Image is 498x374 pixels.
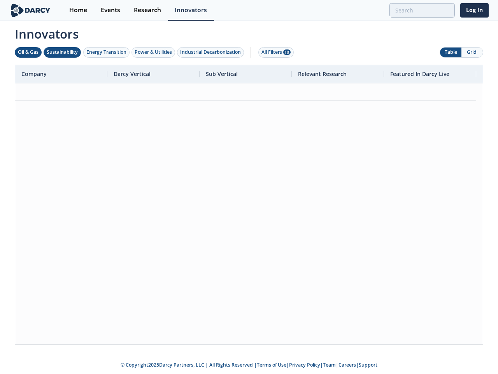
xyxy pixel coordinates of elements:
[132,47,175,58] button: Power & Utilities
[257,362,286,368] a: Terms of Use
[323,362,336,368] a: Team
[86,49,126,56] div: Energy Transition
[180,49,241,56] div: Industrial Decarbonization
[9,4,52,17] img: logo-wide.svg
[440,48,461,57] button: Table
[258,47,294,58] button: All Filters 10
[101,7,120,13] div: Events
[389,3,455,18] input: Advanced Search
[175,7,207,13] div: Innovators
[177,47,244,58] button: Industrial Decarbonization
[261,49,291,56] div: All Filters
[69,7,87,13] div: Home
[338,362,356,368] a: Careers
[18,49,39,56] div: Oil & Gas
[135,49,172,56] div: Power & Utilities
[283,49,291,55] span: 10
[390,70,449,78] span: Featured In Darcy Live
[206,70,238,78] span: Sub Vertical
[47,49,78,56] div: Sustainability
[134,7,161,13] div: Research
[298,70,347,78] span: Relevant Research
[9,22,489,43] span: Innovators
[359,362,377,368] a: Support
[15,47,42,58] button: Oil & Gas
[83,47,130,58] button: Energy Transition
[114,70,151,78] span: Darcy Vertical
[11,362,487,369] p: © Copyright 2025 Darcy Partners, LLC | All Rights Reserved | | | | |
[21,70,47,78] span: Company
[461,48,483,57] button: Grid
[44,47,81,58] button: Sustainability
[289,362,320,368] a: Privacy Policy
[460,3,489,18] a: Log In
